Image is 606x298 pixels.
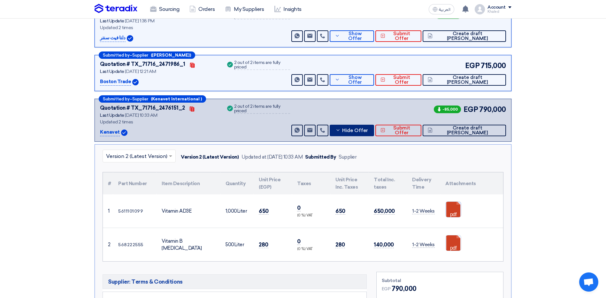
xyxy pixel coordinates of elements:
[297,205,301,211] span: 0
[151,97,202,101] b: (Kenavet International )
[99,51,195,59] div: –
[125,18,154,24] span: [DATE] 1:38 PM
[234,104,290,114] div: 2 out of 2 items are fully priced
[335,241,345,248] span: 280
[434,106,461,113] span: -85,000
[339,153,357,161] div: Supplier
[475,4,485,14] img: profile_test.png
[292,172,330,194] th: Taxes
[335,208,345,215] span: 650
[487,10,511,13] div: Khaled
[103,274,367,289] h5: Supplier: Terms & Conditions
[446,235,497,274] a: ____1759927810331.pdf
[226,242,234,247] span: 500
[374,241,394,248] span: 140,000
[487,5,506,10] div: Account
[103,172,113,194] th: #
[412,208,435,214] span: 1-2 Weeks
[103,53,130,57] span: Submitted by
[305,153,336,161] div: Submitted By
[103,97,130,101] span: Submitted by
[369,172,407,194] th: Total Inc. taxes
[297,247,325,252] div: (0 %) VAT
[220,172,254,194] th: Quantity
[132,79,139,85] img: Verified Account
[423,125,506,136] button: Create draft [PERSON_NAME]
[446,202,497,240] a: AS_ADE__1759927763319.pdf
[374,208,395,215] span: 650,000
[220,194,254,228] td: Liter
[234,60,290,70] div: 2 out of 2 items are fully priced
[464,104,478,115] span: EGP
[95,4,137,13] img: Teradix logo
[423,30,506,42] button: Create draft [PERSON_NAME]
[330,125,374,136] button: Hide Offer
[423,74,506,86] button: Create draft [PERSON_NAME]
[132,53,148,57] span: Supplier
[481,60,506,71] span: 715,000
[330,172,369,194] th: Unit Price Inc. Taxes
[392,284,417,294] span: 790,000
[375,125,421,136] button: Submit Offer
[297,213,325,218] div: (0 %) VAT
[100,18,124,24] span: Last Update
[412,242,435,248] span: 1-2 Weeks
[151,53,191,57] b: ([PERSON_NAME])
[220,228,254,262] td: Liter
[254,172,292,194] th: Unit Price (EGP)
[127,35,133,42] img: Verified Account
[297,238,301,245] span: 0
[162,208,215,215] div: Vitamin AD3E
[429,4,454,14] button: العربية
[341,31,369,41] span: Show Offer
[100,24,218,31] div: Updated 2 times
[100,69,124,74] span: Last Update
[145,2,184,16] a: Sourcing
[269,2,307,16] a: Insights
[341,75,369,85] span: Show Offer
[132,97,148,101] span: Supplier
[375,30,421,42] button: Submit Offer
[387,75,416,85] span: Submit Offer
[434,126,501,135] span: Create draft [PERSON_NAME]
[100,119,218,125] div: Updated 2 times
[440,172,503,194] th: Attachments
[387,31,416,41] span: Submit Offer
[157,172,220,194] th: Item Description
[121,129,127,136] img: Verified Account
[184,2,220,16] a: Orders
[181,153,239,161] div: Version 2 (Latest Version)
[100,60,185,68] div: Quotation # TX_71716_2471986_1
[439,7,450,12] span: العربية
[407,172,440,194] th: Delivery Time
[579,272,598,292] div: Open chat
[125,113,157,118] span: [DATE] 10:33 AM
[465,60,480,71] span: EGP
[113,194,157,228] td: 5611101099
[434,31,501,41] span: Create draft [PERSON_NAME]
[100,113,124,118] span: Last Update
[226,208,237,214] span: 1,000
[479,104,506,115] span: 790,000
[100,34,126,42] p: دلتا فيت سنتر
[330,74,374,86] button: Show Offer
[382,286,391,292] span: EGP
[162,238,215,252] div: Vitamin B [MEDICAL_DATA]
[100,129,120,136] p: Kenavet
[99,95,206,103] div: –
[113,228,157,262] td: 568222555
[259,208,269,215] span: 650
[382,277,498,284] div: Subtotal
[387,126,416,135] span: Submit Offer
[375,74,421,86] button: Submit Offer
[100,104,185,112] div: Quotation # TX_71716_2476151_2
[113,172,157,194] th: Part Number
[434,75,501,85] span: Create draft [PERSON_NAME]
[330,30,374,42] button: Show Offer
[100,78,131,86] p: Boston Trade
[103,194,113,228] td: 1
[220,2,269,16] a: My Suppliers
[125,69,156,74] span: [DATE] 12:21 AM
[103,228,113,262] td: 2
[342,128,368,133] span: Hide Offer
